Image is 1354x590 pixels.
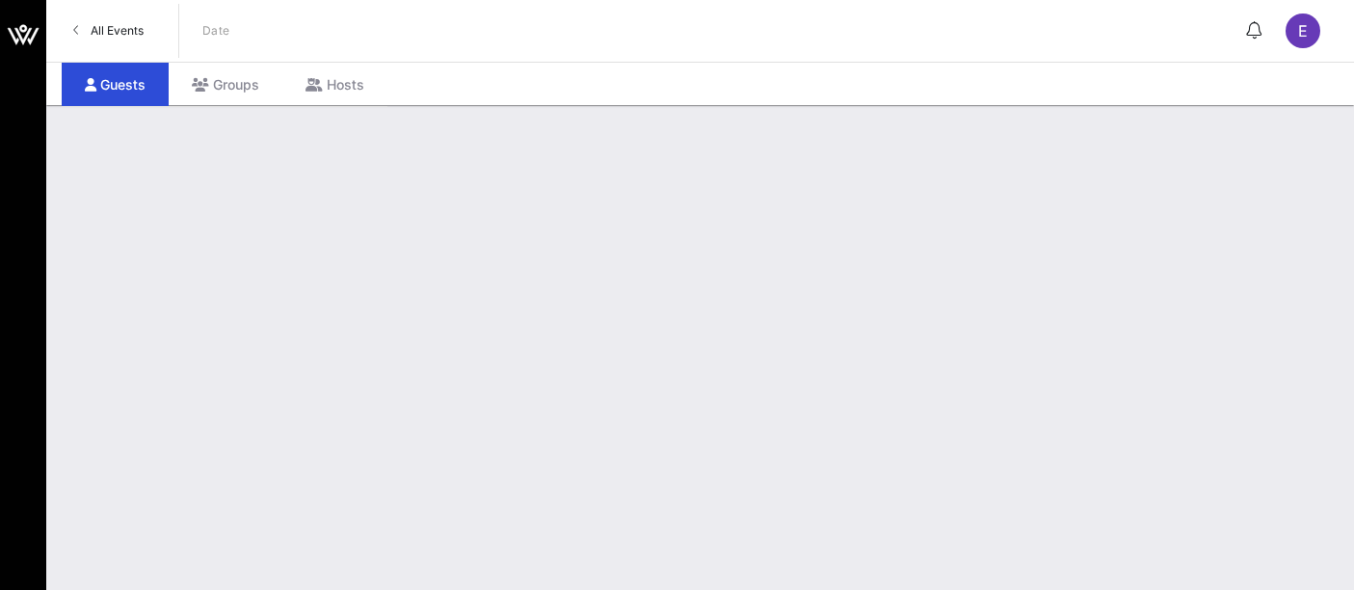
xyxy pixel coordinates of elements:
a: All Events [62,15,155,46]
span: All Events [91,23,144,38]
span: E [1298,21,1308,40]
div: Hosts [282,63,387,106]
div: E [1286,13,1320,48]
div: Groups [169,63,282,106]
div: Guests [62,63,169,106]
p: Date [202,21,230,40]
